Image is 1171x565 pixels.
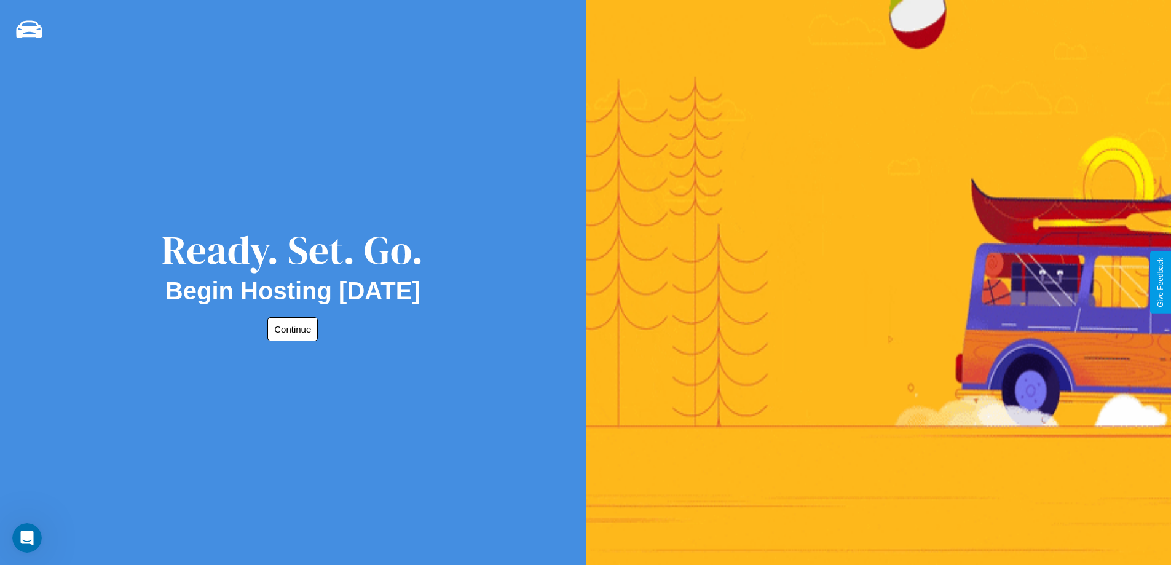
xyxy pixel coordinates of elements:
[12,523,42,553] iframe: Intercom live chat
[165,277,420,305] h2: Begin Hosting [DATE]
[162,223,424,277] div: Ready. Set. Go.
[1156,258,1165,307] div: Give Feedback
[267,317,318,341] button: Continue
